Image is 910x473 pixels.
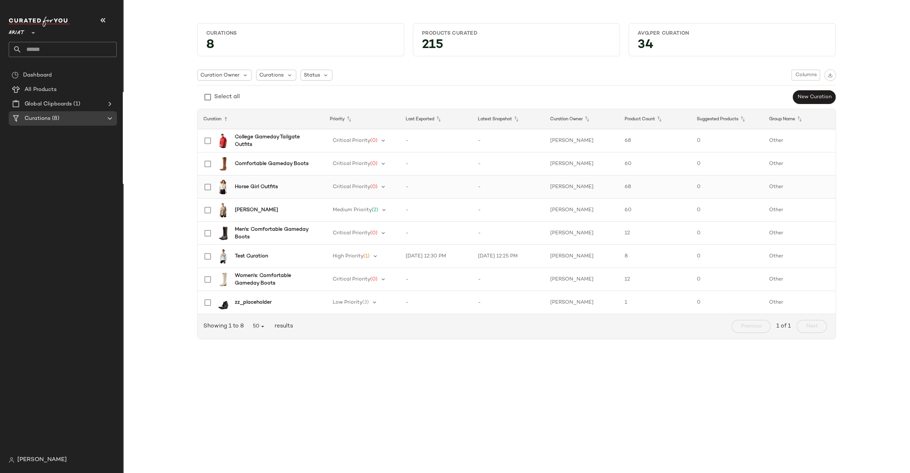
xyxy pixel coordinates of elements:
td: 0 [691,152,763,175]
td: [PERSON_NAME] [544,245,619,268]
img: 10062455_front.jpg [216,203,230,217]
td: 12 [619,268,691,291]
td: - [400,199,472,222]
img: svg%3e [828,73,833,78]
th: Last Exported [400,109,472,129]
td: [PERSON_NAME] [544,222,619,245]
span: New Curation [797,94,831,100]
b: zz_placeholder [235,299,272,306]
td: - [400,222,472,245]
div: Products Curated [422,30,611,37]
td: Other [763,291,835,314]
td: [DATE] 12:25 PM [472,245,544,268]
span: [PERSON_NAME] [17,456,67,464]
b: Comfortable Gameday Boots [235,160,309,168]
span: Dashboard [23,71,52,79]
th: Product Count [619,109,691,129]
td: - [472,152,544,175]
td: - [400,291,472,314]
span: (0) [370,184,378,190]
td: 0 [691,222,763,245]
td: [PERSON_NAME] [544,291,619,314]
th: Latest Snapshot [472,109,544,129]
span: Ariat [9,25,25,38]
div: Avg.per Curation [638,30,827,37]
span: Medium Priority [333,207,372,213]
td: - [400,152,472,175]
th: Curation Owner [544,109,619,129]
td: Other [763,152,835,175]
td: - [472,129,544,152]
span: Critical Priority [333,230,370,236]
td: - [400,268,472,291]
td: [DATE] 12:30 PM [400,245,472,268]
img: 10043268_3-4_front.jpg [216,272,230,287]
b: Men's: Comfortable Gameday Boots [235,226,315,241]
span: (1) [72,100,80,108]
div: 8 [200,40,401,53]
td: - [472,175,544,199]
td: - [472,268,544,291]
span: Showing 1 to 8 [203,322,247,331]
span: (0) [370,138,378,143]
td: [PERSON_NAME] [544,152,619,175]
td: 0 [691,129,763,152]
td: Other [763,268,835,291]
b: Test Curation [235,252,268,260]
th: Priority [324,109,400,129]
span: Curation Owner [200,71,240,79]
img: svg%3e [12,71,19,79]
td: [PERSON_NAME] [544,175,619,199]
span: Critical Priority [333,184,370,190]
td: - [472,199,544,222]
th: Group Name [763,109,835,129]
th: Curation [198,109,324,129]
span: Critical Priority [333,277,370,282]
span: (0) [370,161,378,166]
b: Women's: Comfortable Gameday Boots [235,272,315,287]
span: Curations [25,114,51,123]
td: 0 [691,268,763,291]
img: svg%3e [9,457,14,463]
td: 0 [691,291,763,314]
td: [PERSON_NAME] [544,199,619,222]
span: (8) [51,114,59,123]
span: (2) [372,207,378,213]
img: 10062834_front.jpg [216,180,230,194]
img: 10044481_3-4_front.jpg [216,157,230,171]
td: Other [763,129,835,152]
td: 1 [619,291,691,314]
span: Critical Priority [333,161,370,166]
img: 10063987_3-4_front.jpg [216,295,230,310]
b: [PERSON_NAME] [235,206,278,214]
td: 0 [691,199,763,222]
span: All Products [25,86,57,94]
span: (0) [370,230,378,236]
td: 68 [619,175,691,199]
td: - [472,291,544,314]
td: 60 [619,152,691,175]
span: (0) [370,277,378,282]
td: [PERSON_NAME] [544,268,619,291]
span: Curations [259,71,284,79]
td: Other [763,222,835,245]
span: results [272,322,293,331]
td: 60 [619,199,691,222]
td: [PERSON_NAME] [544,129,619,152]
div: Select all [214,93,240,101]
td: 68 [619,129,691,152]
span: Global Clipboards [25,100,72,108]
span: (3) [362,300,369,305]
span: 1 of 1 [776,322,791,331]
span: Low Priority [333,300,362,305]
td: - [400,175,472,199]
td: 12 [619,222,691,245]
span: 50 [253,323,266,330]
td: - [400,129,472,152]
button: Columns [792,70,820,81]
td: Other [763,199,835,222]
td: 8 [619,245,691,268]
span: Critical Priority [333,138,370,143]
img: 10062566_front.jpg [216,249,230,264]
button: 50 [247,320,272,333]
